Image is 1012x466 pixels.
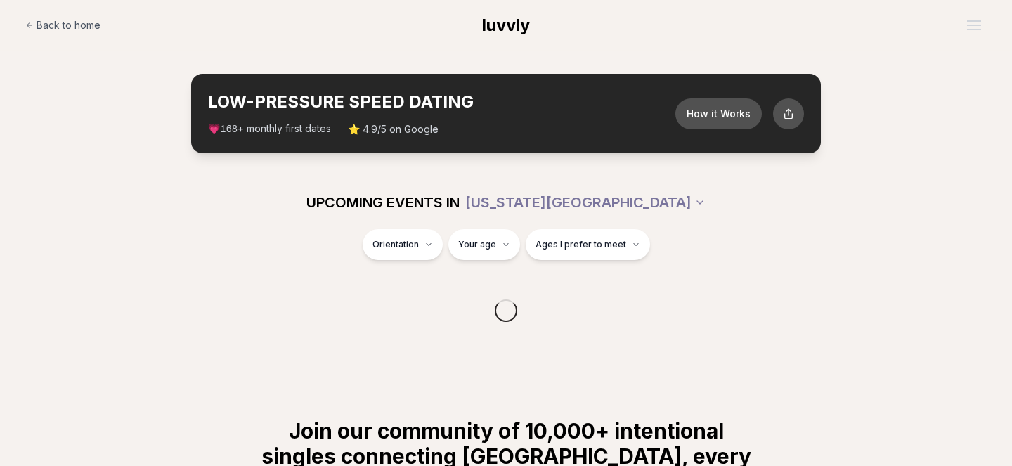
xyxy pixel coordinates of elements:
[448,229,520,260] button: Your age
[348,122,439,136] span: ⭐ 4.9/5 on Google
[526,229,650,260] button: Ages I prefer to meet
[208,122,331,136] span: 💗 + monthly first dates
[465,187,706,218] button: [US_STATE][GEOGRAPHIC_DATA]
[220,124,238,135] span: 168
[482,15,530,35] span: luvvly
[961,15,987,36] button: Open menu
[37,18,100,32] span: Back to home
[675,98,762,129] button: How it Works
[458,239,496,250] span: Your age
[482,14,530,37] a: luvvly
[25,11,100,39] a: Back to home
[372,239,419,250] span: Orientation
[306,193,460,212] span: UPCOMING EVENTS IN
[208,91,675,113] h2: LOW-PRESSURE SPEED DATING
[536,239,626,250] span: Ages I prefer to meet
[363,229,443,260] button: Orientation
